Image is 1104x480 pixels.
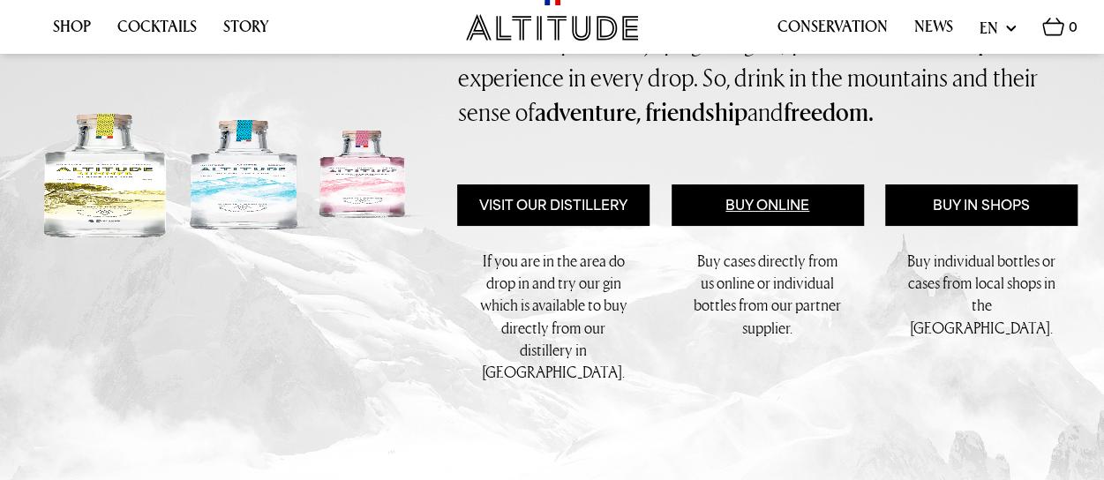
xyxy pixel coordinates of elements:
[477,250,630,383] p: If you are in the area do drop in and try our gin which is available to buy directly from our dis...
[691,250,845,339] p: Buy cases directly from us online or individual bottles from our partner supplier.
[457,184,650,226] a: Visit Our Distillery
[466,14,638,41] img: Altitude Gin
[905,250,1058,339] p: Buy individual bottles or cases from local shops in the [GEOGRAPHIC_DATA].
[1042,18,1078,46] a: 0
[223,18,269,45] a: Story
[457,25,1078,130] p: Wherever you’re enjoying our gins, you’ll uncover a unique experience in every drop. So, drink in...
[885,184,1078,226] a: Buy in Shops
[117,18,197,45] a: Cocktails
[783,95,873,129] strong: freedom.
[534,95,747,129] strong: adventure, friendship
[53,18,91,45] a: Shop
[914,18,953,45] a: News
[777,18,888,45] a: Conservation
[672,184,864,226] a: Buy Online
[1042,18,1064,36] img: Basket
